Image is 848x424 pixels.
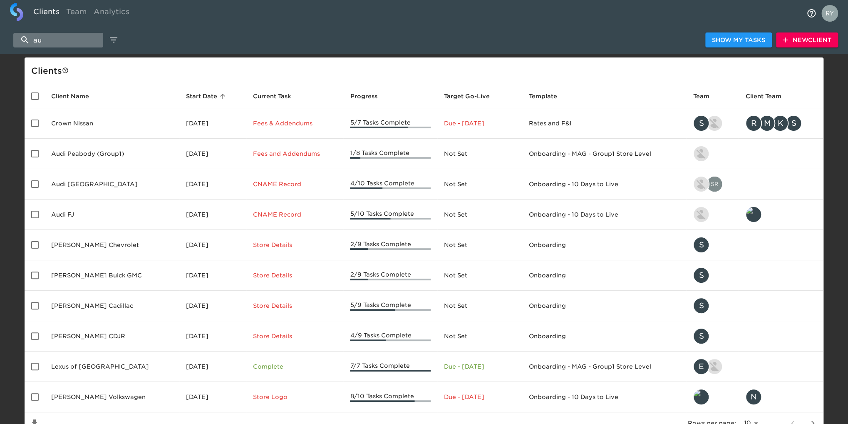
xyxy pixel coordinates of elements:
[444,393,516,401] p: Due - [DATE]
[343,169,437,200] td: 4/10 Tasks Complete
[821,5,838,22] img: Profile
[746,207,761,222] img: leland@roadster.com
[30,3,63,23] a: Clients
[253,393,337,401] p: Store Logo
[522,139,686,169] td: Onboarding - MAG - Group1 Store Level
[45,230,179,260] td: [PERSON_NAME] Chevrolet
[253,91,291,101] span: This is the next Task in this Hub that should be completed
[437,230,522,260] td: Not Set
[45,200,179,230] td: Audi FJ
[707,116,722,131] img: austin@roadster.com
[13,33,103,47] input: search
[745,115,817,132] div: rrobins@crowncars.com, mcooley@crowncars.com, kwilson@crowncars.com, sparent@crowncars.com
[437,260,522,291] td: Not Set
[693,206,732,223] div: kevin.lo@roadster.com
[745,206,817,223] div: leland@roadster.com
[31,64,820,77] div: Client s
[444,91,490,101] span: Calculated based on the start date and the duration of all Tasks contained in this Hub.
[693,267,732,284] div: savannah@roadster.com
[62,67,69,74] svg: This is a list of all of your clients and clients shared with you
[253,91,302,101] span: Current Task
[179,260,246,291] td: [DATE]
[51,91,100,101] span: Client Name
[179,291,246,321] td: [DATE]
[45,291,179,321] td: [PERSON_NAME] Cadillac
[437,139,522,169] td: Not Set
[693,358,709,375] div: E
[693,328,732,344] div: savannah@roadster.com
[343,382,437,412] td: 8/10 Tasks Complete
[90,3,133,23] a: Analytics
[253,210,337,219] p: CNAME Record
[253,362,337,371] p: Complete
[444,91,501,101] span: Target Go-Live
[693,145,732,162] div: nikko.foster@roadster.com
[343,291,437,321] td: 5/9 Tasks Complete
[437,321,522,352] td: Not Set
[522,321,686,352] td: Onboarding
[253,150,337,158] p: Fees and Addendums
[343,108,437,139] td: 5/7 Tasks Complete
[694,389,709,404] img: leland@roadster.com
[179,382,246,412] td: [DATE]
[179,139,246,169] td: [DATE]
[693,328,709,344] div: S
[343,200,437,230] td: 5/10 Tasks Complete
[785,115,802,132] div: S
[522,169,686,200] td: Onboarding - 10 Days to Live
[693,115,732,132] div: savannah@roadster.com, austin@roadster.com
[693,91,720,101] span: Team
[350,91,388,101] span: Progress
[343,139,437,169] td: 1/8 Tasks Complete
[343,230,437,260] td: 2/9 Tasks Complete
[45,260,179,291] td: [PERSON_NAME] Buick GMC
[186,91,228,101] span: Start Date
[783,35,831,45] span: New Client
[693,358,732,375] div: emily@roadster.com, nikko.foster@roadster.com
[253,180,337,188] p: CNAME Record
[693,237,732,253] div: savannah@roadster.com
[253,119,337,127] p: Fees & Addendums
[437,200,522,230] td: Not Set
[179,200,246,230] td: [DATE]
[759,115,775,132] div: M
[693,176,732,192] div: kevin.lo@roadster.com, sreeramsarma.gvs@cdk.com
[45,139,179,169] td: Audi Peabody (Group1)
[179,169,246,200] td: [DATE]
[179,352,246,382] td: [DATE]
[801,3,821,23] button: notifications
[707,177,722,192] img: sreeramsarma.gvs@cdk.com
[45,169,179,200] td: Audi [GEOGRAPHIC_DATA]
[776,32,838,48] button: NewClient
[343,260,437,291] td: 2/9 Tasks Complete
[437,169,522,200] td: Not Set
[343,321,437,352] td: 4/9 Tasks Complete
[745,389,817,405] div: nstreit@armstrongvw.com
[444,362,516,371] p: Due - [DATE]
[522,200,686,230] td: Onboarding - 10 Days to Live
[522,352,686,382] td: Onboarding - MAG - Group1 Store Level
[107,33,121,47] button: edit
[179,230,246,260] td: [DATE]
[45,321,179,352] td: [PERSON_NAME] CDJR
[745,115,762,132] div: R
[343,352,437,382] td: 7/7 Tasks Complete
[179,321,246,352] td: [DATE]
[437,291,522,321] td: Not Set
[694,177,709,192] img: kevin.lo@roadster.com
[522,260,686,291] td: Onboarding
[63,3,90,23] a: Team
[745,389,762,405] div: N
[10,3,23,21] img: logo
[253,271,337,279] p: Store Details
[45,108,179,139] td: Crown Nissan
[707,359,722,374] img: nikko.foster@roadster.com
[253,302,337,310] p: Store Details
[693,267,709,284] div: S
[693,115,709,132] div: S
[528,91,568,101] span: Template
[712,35,765,45] span: Show My Tasks
[745,91,792,101] span: Client Team
[694,146,709,161] img: nikko.foster@roadster.com
[693,237,709,253] div: S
